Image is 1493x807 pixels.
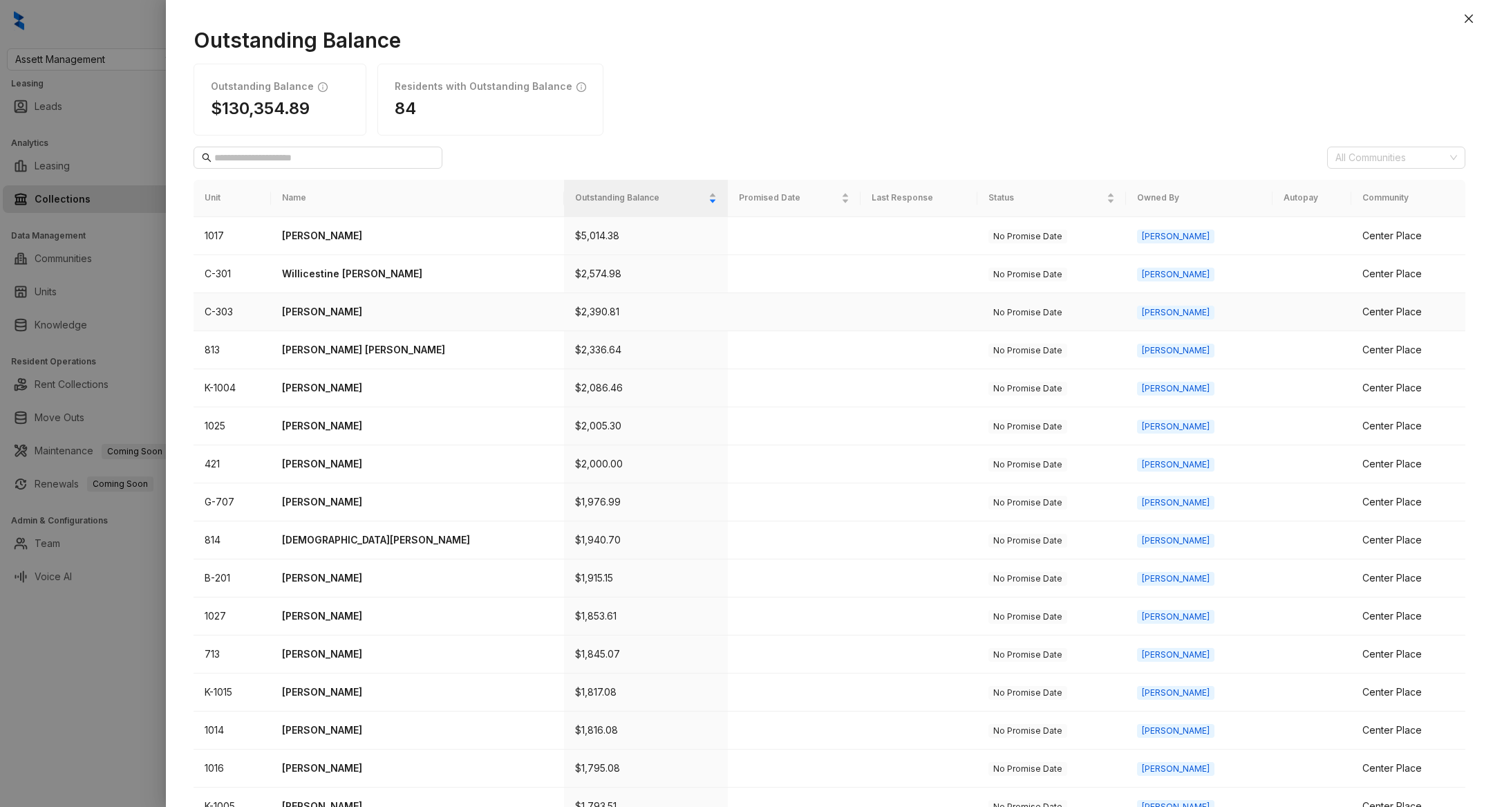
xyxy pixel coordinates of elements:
[1362,685,1454,700] div: Center Place
[564,445,728,483] td: $2,000.00
[988,648,1067,662] span: No Promise Date
[564,712,728,750] td: $1,816.08
[1137,344,1214,358] span: [PERSON_NAME]
[988,268,1067,281] span: No Promise Date
[194,331,271,369] td: 813
[575,192,706,205] span: Outstanding Balance
[576,81,586,93] span: info-circle
[988,420,1067,434] span: No Promise Date
[988,534,1067,548] span: No Promise Date
[194,521,271,559] td: 814
[282,456,553,472] p: [PERSON_NAME]
[988,458,1067,472] span: No Promise Date
[194,483,271,521] td: G-707
[988,762,1067,776] span: No Promise Date
[564,331,728,369] td: $2,336.64
[194,407,271,445] td: 1025
[564,559,728,597] td: $1,915.15
[564,521,728,559] td: $1,940.70
[1362,647,1454,662] div: Center Place
[194,28,1465,53] h1: Outstanding Balance
[1137,762,1214,776] span: [PERSON_NAME]
[194,597,271,636] td: 1027
[282,228,553,243] p: [PERSON_NAME]
[988,230,1067,243] span: No Promise Date
[395,81,572,93] h1: Residents with Outstanding Balance
[1362,532,1454,548] div: Center Place
[988,306,1067,319] span: No Promise Date
[564,293,728,331] td: $2,390.81
[194,217,271,255] td: 1017
[271,180,564,216] th: Name
[194,636,271,674] td: 713
[739,192,838,205] span: Promised Date
[282,761,553,776] p: [PERSON_NAME]
[318,81,328,93] span: info-circle
[1137,534,1214,548] span: [PERSON_NAME]
[564,217,728,255] td: $5,014.38
[1137,458,1214,472] span: [PERSON_NAME]
[564,407,728,445] td: $2,005.30
[282,647,553,662] p: [PERSON_NAME]
[395,98,586,118] h1: 84
[1362,342,1454,358] div: Center Place
[194,369,271,407] td: K-1004
[282,380,553,396] p: [PERSON_NAME]
[1362,380,1454,396] div: Center Place
[1137,572,1214,586] span: [PERSON_NAME]
[1362,571,1454,586] div: Center Place
[194,180,271,216] th: Unit
[282,571,553,586] p: [PERSON_NAME]
[1362,761,1454,776] div: Center Place
[988,382,1067,396] span: No Promise Date
[194,559,271,597] td: B-201
[1126,180,1273,216] th: Owned By
[1137,230,1214,243] span: [PERSON_NAME]
[988,344,1067,358] span: No Promise Date
[1362,456,1454,472] div: Center Place
[1362,266,1454,281] div: Center Place
[282,342,553,358] p: [PERSON_NAME] [PERSON_NAME]
[1362,723,1454,738] div: Center Place
[282,494,553,510] p: [PERSON_NAME]
[282,532,553,548] p: [DEMOGRAPHIC_DATA][PERSON_NAME]
[282,304,553,319] p: [PERSON_NAME]
[211,81,314,93] h1: Outstanding Balance
[1463,13,1474,24] span: close
[282,685,553,700] p: [PERSON_NAME]
[1362,304,1454,319] div: Center Place
[564,674,728,712] td: $1,817.08
[1137,306,1214,319] span: [PERSON_NAME]
[282,418,553,434] p: [PERSON_NAME]
[1137,268,1214,281] span: [PERSON_NAME]
[988,192,1104,205] span: Status
[988,686,1067,700] span: No Promise Date
[1362,228,1454,243] div: Center Place
[988,496,1067,510] span: No Promise Date
[977,180,1126,216] th: Status
[728,180,860,216] th: Promised Date
[194,750,271,788] td: 1016
[211,98,349,118] h1: $130,354.89
[202,153,212,163] span: search
[282,266,553,281] p: Willicestine [PERSON_NAME]
[194,255,271,293] td: C-301
[194,293,271,331] td: C-303
[564,636,728,674] td: $1,845.07
[1137,686,1214,700] span: [PERSON_NAME]
[194,674,271,712] td: K-1015
[1461,10,1477,27] button: Close
[1137,724,1214,738] span: [PERSON_NAME]
[564,369,728,407] td: $2,086.46
[194,712,271,750] td: 1014
[282,723,553,738] p: [PERSON_NAME]
[1137,382,1214,396] span: [PERSON_NAME]
[861,180,977,216] th: Last Response
[1137,496,1214,510] span: [PERSON_NAME]
[988,724,1067,738] span: No Promise Date
[564,750,728,788] td: $1,795.08
[988,610,1067,624] span: No Promise Date
[564,597,728,636] td: $1,853.61
[988,572,1067,586] span: No Promise Date
[1362,609,1454,624] div: Center Place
